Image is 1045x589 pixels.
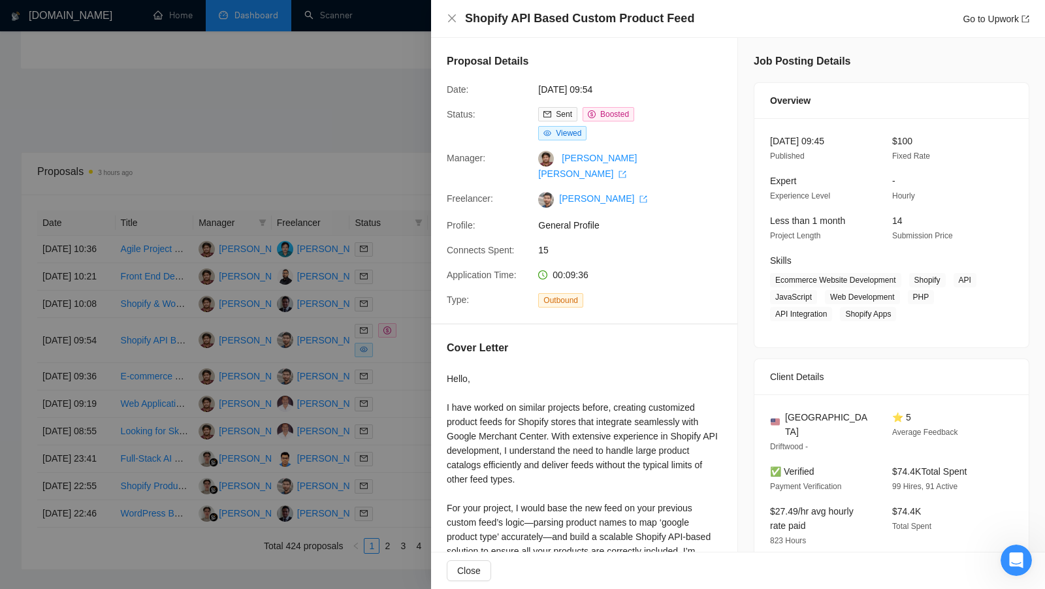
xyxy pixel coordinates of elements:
span: Hourly [892,191,915,200]
span: - [892,176,895,186]
a: [PERSON_NAME] [PERSON_NAME] export [538,153,637,179]
span: API [954,273,976,287]
span: General Profile [538,218,734,232]
span: $27.49/hr avg hourly rate paid [770,506,854,531]
span: [GEOGRAPHIC_DATA] [785,410,871,439]
span: Viewed [556,129,581,138]
span: Application Time: [447,270,517,280]
span: Shopify [909,273,946,287]
div: Client Details [770,359,1013,394]
h5: Cover Letter [447,340,508,356]
button: Close [447,560,491,581]
img: 🇺🇸 [771,417,780,426]
span: clock-circle [538,270,547,279]
span: [DATE] 09:45 [770,136,824,146]
span: ⭐ 5 [892,412,911,422]
h4: Shopify API Based Custom Product Feed [465,10,694,27]
img: c1VYogtXRo3xIjr_nVNIDK9Izz0_a35G-cEH8ZDRE-ZabiSHVvMBdBRsODUVHRbc74 [538,192,554,208]
span: Date: [447,84,468,95]
span: Status: [447,109,475,119]
span: Less than 1 month [770,215,845,226]
span: Overview [770,93,811,108]
span: Close [457,564,481,578]
span: $74.4K Total Spent [892,466,967,477]
span: Submission Price [892,231,953,240]
iframe: Intercom live chat [1001,545,1032,576]
span: Payment Verification [770,482,841,491]
span: export [1021,15,1029,23]
span: Profile: [447,220,475,231]
span: Skills [770,255,792,266]
span: Total Spent [892,522,931,531]
span: Shopify Apps [840,307,896,321]
span: 00:09:36 [553,270,588,280]
span: $100 [892,136,912,146]
span: Fixed Rate [892,151,930,161]
span: export [619,170,626,178]
span: Sent [556,110,572,119]
span: Boosted [600,110,629,119]
h5: Job Posting Details [754,54,850,69]
span: Freelancer: [447,193,493,204]
span: Average Feedback [892,428,958,437]
span: JavaScript [770,290,817,304]
span: Driftwood - [770,442,808,451]
span: Ecommerce Website Development [770,273,901,287]
span: close [447,13,457,24]
span: Web Development [825,290,900,304]
span: export [639,195,647,203]
a: Go to Upworkexport [963,14,1029,24]
span: Outbound [538,293,583,308]
span: Type: [447,294,469,305]
span: $74.4K [892,506,921,517]
span: Experience Level [770,191,830,200]
span: mail [543,110,551,118]
span: 14 [892,215,903,226]
span: 15 [538,243,734,257]
span: 823 Hours [770,536,806,545]
a: [PERSON_NAME] export [559,193,647,204]
span: 99 Hires, 91 Active [892,482,957,491]
span: PHP [908,290,935,304]
button: Close [447,13,457,24]
span: eye [543,129,551,137]
span: Published [770,151,805,161]
span: Manager: [447,153,485,163]
h5: Proposal Details [447,54,528,69]
span: dollar [588,110,596,118]
span: Connects Spent: [447,245,515,255]
span: Project Length [770,231,820,240]
span: API Integration [770,307,832,321]
span: Expert [770,176,796,186]
span: ✅ Verified [770,466,814,477]
span: [DATE] 09:54 [538,82,734,97]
